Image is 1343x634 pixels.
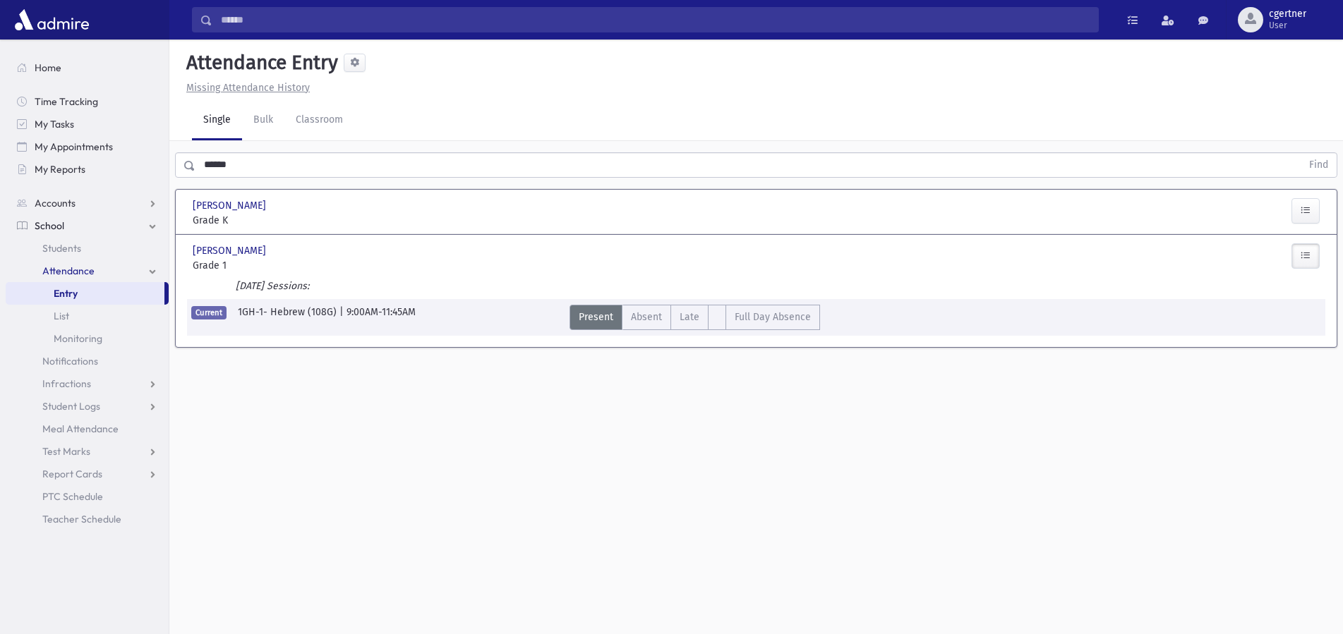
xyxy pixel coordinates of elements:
[42,400,100,413] span: Student Logs
[42,445,90,458] span: Test Marks
[6,395,169,417] a: Student Logs
[6,440,169,463] a: Test Marks
[35,95,98,108] span: Time Tracking
[6,214,169,237] a: School
[42,242,81,255] span: Students
[570,305,820,330] div: AttTypes
[11,6,92,34] img: AdmirePro
[54,332,102,345] span: Monitoring
[193,213,369,228] span: Grade K
[6,237,169,260] a: Students
[35,61,61,74] span: Home
[6,508,169,530] a: Teacher Schedule
[579,310,613,324] span: Present
[212,7,1098,32] input: Search
[191,306,227,319] span: Current
[339,305,347,330] span: |
[6,327,169,350] a: Monitoring
[284,101,354,140] a: Classroom
[35,118,74,130] span: My Tasks
[42,513,121,525] span: Teacher Schedule
[35,197,76,209] span: Accounts
[6,113,169,135] a: My Tasks
[6,135,169,158] a: My Appointments
[186,82,310,94] u: Missing Attendance History
[42,377,91,390] span: Infractions
[6,372,169,395] a: Infractions
[6,158,169,181] a: My Reports
[192,101,242,140] a: Single
[181,82,310,94] a: Missing Attendance History
[42,355,98,367] span: Notifications
[42,468,102,480] span: Report Cards
[54,310,69,322] span: List
[242,101,284,140] a: Bulk
[35,219,64,232] span: School
[42,490,103,503] span: PTC Schedule
[35,163,85,176] span: My Reports
[6,417,169,440] a: Meal Attendance
[42,264,95,277] span: Attendance
[6,463,169,485] a: Report Cards
[6,56,169,79] a: Home
[35,140,113,153] span: My Appointments
[1269,8,1306,20] span: cgertner
[735,310,811,324] span: Full Day Absence
[193,258,369,273] span: Grade 1
[6,282,164,305] a: Entry
[236,280,309,292] i: [DATE] Sessions:
[42,422,119,435] span: Meal Attendance
[6,260,169,282] a: Attendance
[1269,20,1306,31] span: User
[6,90,169,113] a: Time Tracking
[680,310,699,324] span: Late
[6,350,169,372] a: Notifications
[193,198,269,213] span: [PERSON_NAME]
[193,243,269,258] span: [PERSON_NAME]
[6,305,169,327] a: List
[181,51,338,75] h5: Attendance Entry
[238,305,339,330] span: 1GH-1- Hebrew (108G)
[631,310,662,324] span: Absent
[347,305,416,330] span: 9:00AM-11:45AM
[6,192,169,214] a: Accounts
[1301,153,1337,177] button: Find
[54,287,78,300] span: Entry
[6,485,169,508] a: PTC Schedule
